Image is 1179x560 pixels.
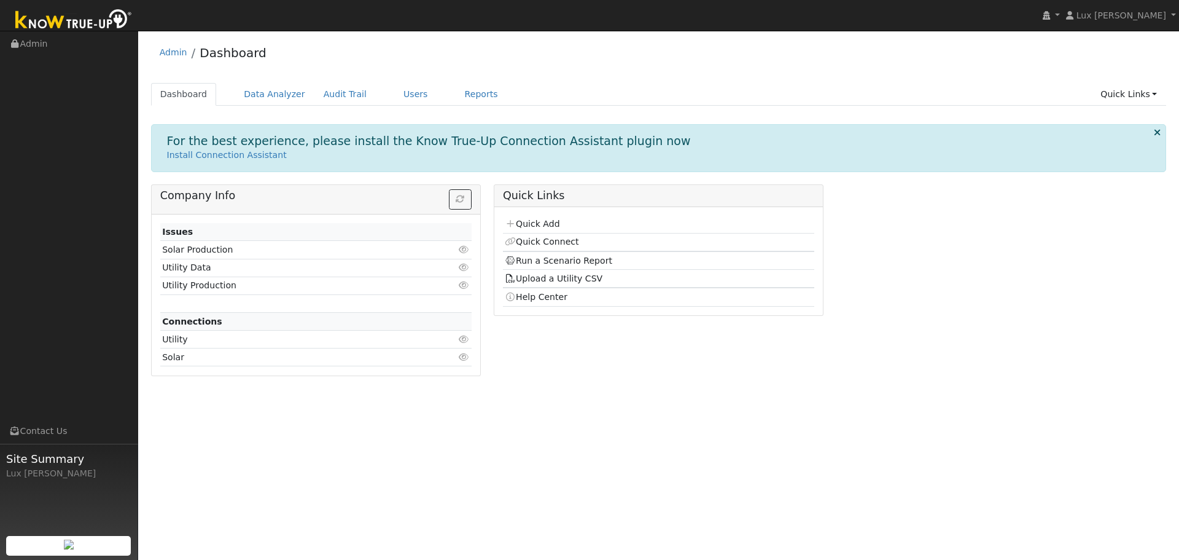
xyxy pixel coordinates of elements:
[394,83,437,106] a: Users
[160,47,187,57] a: Admin
[151,83,217,106] a: Dashboard
[64,540,74,550] img: retrieve
[1076,10,1166,20] span: Lux [PERSON_NAME]
[160,349,421,366] td: Solar
[459,245,470,254] i: Click to view
[200,45,267,60] a: Dashboard
[162,227,193,237] strong: Issues
[9,7,138,34] img: Know True-Up
[162,317,222,326] strong: Connections
[160,277,421,294] td: Utility Production
[459,335,470,344] i: Click to view
[167,150,287,160] a: Install Connection Assistant
[160,331,421,349] td: Utility
[459,281,470,290] i: Click to view
[167,134,691,148] h1: For the best experience, please install the Know True-Up Connection Assistant plugin now
[1091,83,1166,106] a: Quick Links
[505,237,578,246] a: Quick Connect
[160,259,421,277] td: Utility Data
[505,219,559,229] a: Quick Add
[503,189,814,202] h5: Quick Links
[6,467,131,480] div: Lux [PERSON_NAME]
[505,256,612,266] a: Run a Scenario Report
[160,189,472,202] h5: Company Info
[314,83,376,106] a: Audit Trail
[456,83,507,106] a: Reports
[6,451,131,467] span: Site Summary
[160,241,421,259] td: Solar Production
[235,83,314,106] a: Data Analyzer
[459,353,470,361] i: Click to view
[505,292,567,302] a: Help Center
[505,274,602,283] a: Upload a Utility CSV
[459,263,470,272] i: Click to view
